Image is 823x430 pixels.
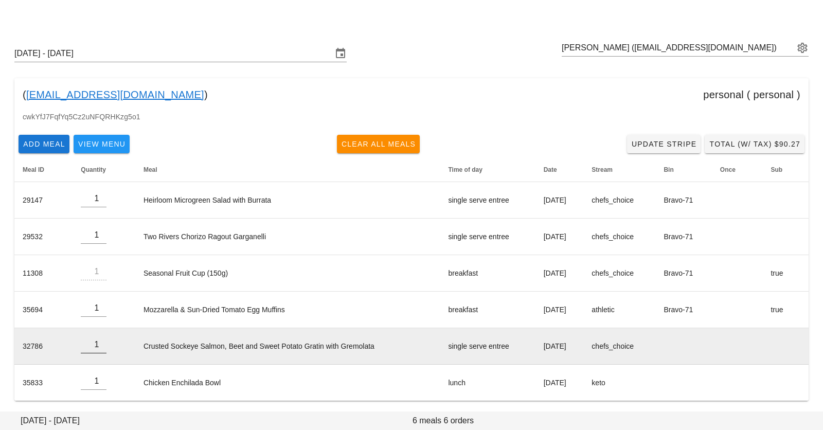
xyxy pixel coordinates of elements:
[771,166,782,173] span: Sub
[135,328,440,365] td: Crusted Sockeye Salmon, Beet and Sweet Potato Gratin with Gremolata
[583,328,655,365] td: chefs_choice
[705,135,804,153] button: Total (w/ Tax) $90.27
[440,219,535,255] td: single serve entree
[562,40,794,56] input: Search by email or name
[655,292,711,328] td: Bravo-71
[583,219,655,255] td: chefs_choice
[73,157,135,182] th: Quantity: Not sorted. Activate to sort ascending.
[144,166,157,173] span: Meal
[440,328,535,365] td: single serve entree
[583,157,655,182] th: Stream: Not sorted. Activate to sort ascending.
[631,140,697,148] span: Update Stripe
[341,140,416,148] span: Clear All Meals
[583,292,655,328] td: athletic
[655,255,711,292] td: Bravo-71
[796,42,809,54] button: appended action
[535,328,584,365] td: [DATE]
[14,78,809,111] div: ( ) personal ( personal )
[74,135,130,153] button: View Menu
[135,182,440,219] td: Heirloom Microgreen Salad with Burrata
[627,135,701,153] a: Update Stripe
[720,166,736,173] span: Once
[544,166,557,173] span: Date
[712,157,763,182] th: Once: Not sorted. Activate to sort ascending.
[23,140,65,148] span: Add Meal
[583,365,655,401] td: keto
[535,219,584,255] td: [DATE]
[583,182,655,219] td: chefs_choice
[19,135,69,153] button: Add Meal
[14,111,809,131] div: cwkYfJ7FqfYq5Cz2uNFQRHKzg5o1
[440,182,535,219] td: single serve entree
[135,219,440,255] td: Two Rivers Chorizo Ragout Garganelli
[592,166,613,173] span: Stream
[535,292,584,328] td: [DATE]
[135,292,440,328] td: Mozzarella & Sun-Dried Tomato Egg Muffins
[535,182,584,219] td: [DATE]
[448,166,482,173] span: Time of day
[583,255,655,292] td: chefs_choice
[655,157,711,182] th: Bin: Not sorted. Activate to sort ascending.
[14,219,73,255] td: 29532
[135,255,440,292] td: Seasonal Fruit Cup (150g)
[440,157,535,182] th: Time of day: Not sorted. Activate to sort ascending.
[14,182,73,219] td: 29147
[23,166,44,173] span: Meal ID
[655,182,711,219] td: Bravo-71
[135,157,440,182] th: Meal: Not sorted. Activate to sort ascending.
[655,219,711,255] td: Bravo-71
[337,135,420,153] button: Clear All Meals
[14,255,73,292] td: 11308
[535,157,584,182] th: Date: Not sorted. Activate to sort ascending.
[535,255,584,292] td: [DATE]
[14,365,73,401] td: 35833
[14,157,73,182] th: Meal ID: Not sorted. Activate to sort ascending.
[762,157,809,182] th: Sub: Not sorted. Activate to sort ascending.
[762,292,809,328] td: true
[26,86,204,103] a: [EMAIL_ADDRESS][DOMAIN_NAME]
[440,365,535,401] td: lunch
[135,365,440,401] td: Chicken Enchilada Bowl
[762,255,809,292] td: true
[535,365,584,401] td: [DATE]
[440,255,535,292] td: breakfast
[81,166,106,173] span: Quantity
[440,292,535,328] td: breakfast
[14,292,73,328] td: 35694
[709,140,800,148] span: Total (w/ Tax) $90.27
[664,166,673,173] span: Bin
[14,328,73,365] td: 32786
[78,140,126,148] span: View Menu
